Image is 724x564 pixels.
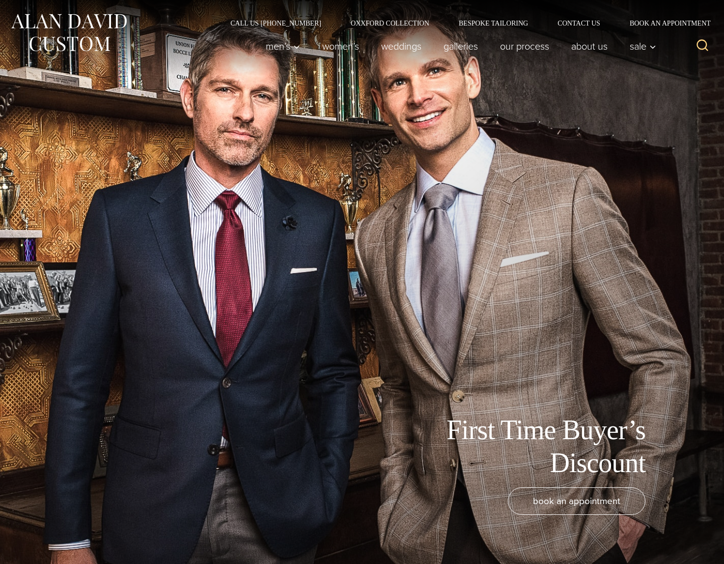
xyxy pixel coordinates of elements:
[533,494,620,508] span: book an appointment
[489,36,560,56] a: Our Process
[615,20,714,27] a: Book an Appointment
[336,20,444,27] a: Oxxford Collection
[255,36,662,56] nav: Primary Navigation
[433,36,489,56] a: Galleries
[311,36,370,56] a: Women’s
[216,20,336,27] a: Call Us [PHONE_NUMBER]
[543,20,615,27] a: Contact Us
[630,41,656,51] span: Sale
[560,36,619,56] a: About Us
[691,34,714,58] button: View Search Form
[216,20,714,27] nav: Secondary Navigation
[444,20,543,27] a: Bespoke Tailoring
[424,414,645,479] h1: First Time Buyer’s Discount
[370,36,433,56] a: weddings
[266,41,300,51] span: Men’s
[10,11,128,55] img: Alan David Custom
[508,487,645,515] a: book an appointment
